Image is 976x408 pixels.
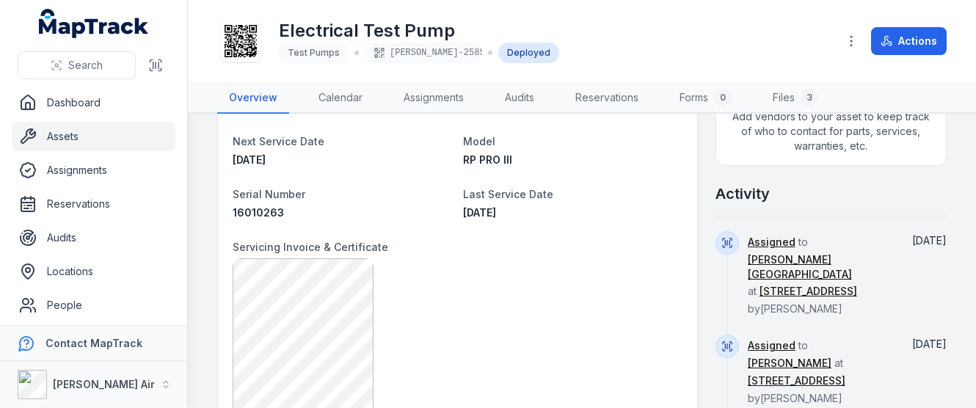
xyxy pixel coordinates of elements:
h1: Electrical Test Pump [279,19,559,43]
strong: Contact MapTrack [45,337,142,349]
a: Audits [12,223,175,252]
span: [DATE] [912,338,947,350]
span: [DATE] [233,153,266,166]
span: Add vendors to your asset to keep track of who to contact for parts, services, warranties, etc. [716,98,946,165]
a: Assignments [12,156,175,185]
a: Calendar [307,83,374,114]
a: Reservations [564,83,650,114]
a: Assigned [748,235,795,249]
time: 8/13/2025, 4:58:40 PM [912,234,947,247]
span: RP PRO III [463,153,512,166]
a: Locations [12,257,175,286]
h2: Activity [715,183,770,204]
a: Overview [217,83,289,114]
div: 0 [714,89,732,106]
span: Last Service Date [463,188,553,200]
div: 3 [801,89,818,106]
span: Test Pumps [288,47,340,58]
span: Servicing Invoice & Certificate [233,241,388,253]
a: Forms [12,324,175,354]
a: Dashboard [12,88,175,117]
a: Forms0 [668,83,743,114]
span: 16010263 [233,206,284,219]
a: Files3 [761,83,830,114]
a: Assets [12,122,175,151]
span: to at by [PERSON_NAME] [748,236,891,315]
span: Next Service Date [233,135,324,147]
span: Model [463,135,495,147]
time: 8/13/2025, 4:13:25 PM [912,338,947,350]
time: 6/1/2025, 12:00:00 AM [233,153,266,166]
a: Reservations [12,189,175,219]
a: [PERSON_NAME][GEOGRAPHIC_DATA] [748,252,891,282]
div: Deployed [498,43,559,63]
span: to at by [PERSON_NAME] [748,339,845,404]
a: [STREET_ADDRESS] [760,284,857,299]
a: [STREET_ADDRESS] [748,374,845,388]
time: 3/1/2025, 12:00:00 AM [463,206,496,219]
button: Actions [871,27,947,55]
a: Assigned [748,338,795,353]
div: [PERSON_NAME]-2585 [365,43,482,63]
a: Audits [493,83,546,114]
span: [DATE] [912,234,947,247]
a: [PERSON_NAME] [748,356,831,371]
a: People [12,291,175,320]
span: [DATE] [463,206,496,219]
span: Serial Number [233,188,305,200]
span: Search [68,58,103,73]
strong: [PERSON_NAME] Air [53,378,155,390]
a: MapTrack [39,9,149,38]
button: Search [18,51,136,79]
a: Assignments [392,83,476,114]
